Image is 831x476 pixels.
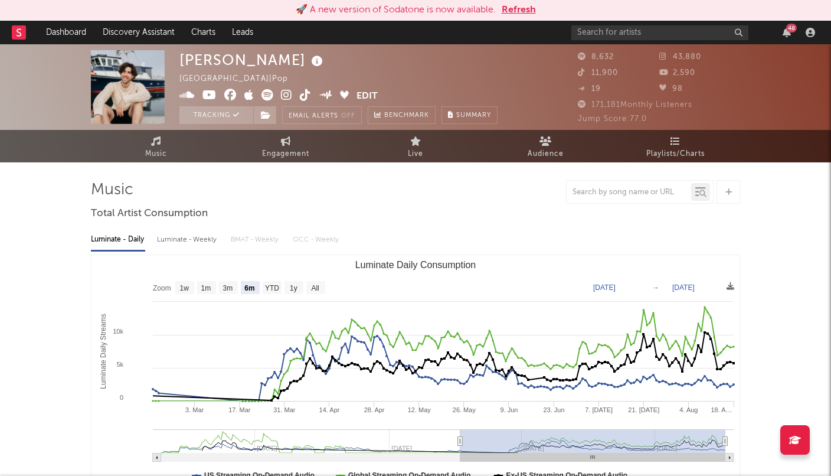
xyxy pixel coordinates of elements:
div: 🚀 A new version of Sodatone is now available. [296,3,496,17]
a: Engagement [221,130,351,162]
text: 1m [201,284,211,292]
text: 0 [120,394,123,401]
div: 48 [786,24,797,32]
text: YTD [265,284,279,292]
text: All [311,284,319,292]
text: 17. Mar [228,406,251,413]
a: Live [351,130,480,162]
span: Total Artist Consumption [91,207,208,221]
text: 3. Mar [185,406,204,413]
text: 26. May [453,406,476,413]
text: 6m [244,284,254,292]
text: 5k [116,361,123,368]
text: 10k [113,328,123,335]
input: Search for artists [571,25,748,40]
text: [DATE] [672,283,695,292]
text: 9. Jun [500,406,518,413]
a: Charts [183,21,224,44]
button: Refresh [502,3,536,17]
text: 23. Jun [544,406,565,413]
text: 3m [223,284,233,292]
em: Off [341,113,355,119]
a: Playlists/Charts [610,130,740,162]
a: Audience [480,130,610,162]
span: 43,880 [659,53,701,61]
span: 98 [659,85,683,93]
text: Luminate Daily Consumption [355,260,476,270]
text: [DATE] [593,283,616,292]
text: Luminate Daily Streams [99,314,107,389]
span: 2,590 [659,69,695,77]
span: 8,632 [578,53,614,61]
text: 1y [290,284,297,292]
button: 48 [783,28,791,37]
span: 171,181 Monthly Listeners [578,101,692,109]
a: Discovery Assistant [94,21,183,44]
text: 31. Mar [273,406,296,413]
span: Playlists/Charts [646,147,705,161]
span: 11,900 [578,69,618,77]
div: [PERSON_NAME] [179,50,326,70]
div: Luminate - Daily [91,230,145,250]
text: 14. Apr [319,406,340,413]
text: → [652,283,659,292]
text: 12. May [408,406,431,413]
text: 4. Aug [679,406,698,413]
span: Live [408,147,423,161]
span: Music [145,147,167,161]
div: [GEOGRAPHIC_DATA] | Pop [179,72,302,86]
a: Leads [224,21,261,44]
button: Tracking [179,106,253,124]
input: Search by song name or URL [567,188,691,197]
span: Benchmark [384,109,429,123]
text: 21. [DATE] [628,406,659,413]
span: 19 [578,85,601,93]
button: Edit [356,89,378,104]
text: 1w [180,284,189,292]
span: Engagement [262,147,309,161]
button: Summary [441,106,498,124]
span: Audience [528,147,564,161]
a: Dashboard [38,21,94,44]
text: 28. Apr [364,406,385,413]
text: 18. A… [711,406,732,413]
text: 7. [DATE] [585,406,613,413]
span: Jump Score: 77.0 [578,115,647,123]
text: Zoom [153,284,171,292]
a: Music [91,130,221,162]
button: Email AlertsOff [282,106,362,124]
div: Luminate - Weekly [157,230,219,250]
span: Summary [456,112,491,119]
a: Benchmark [368,106,436,124]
